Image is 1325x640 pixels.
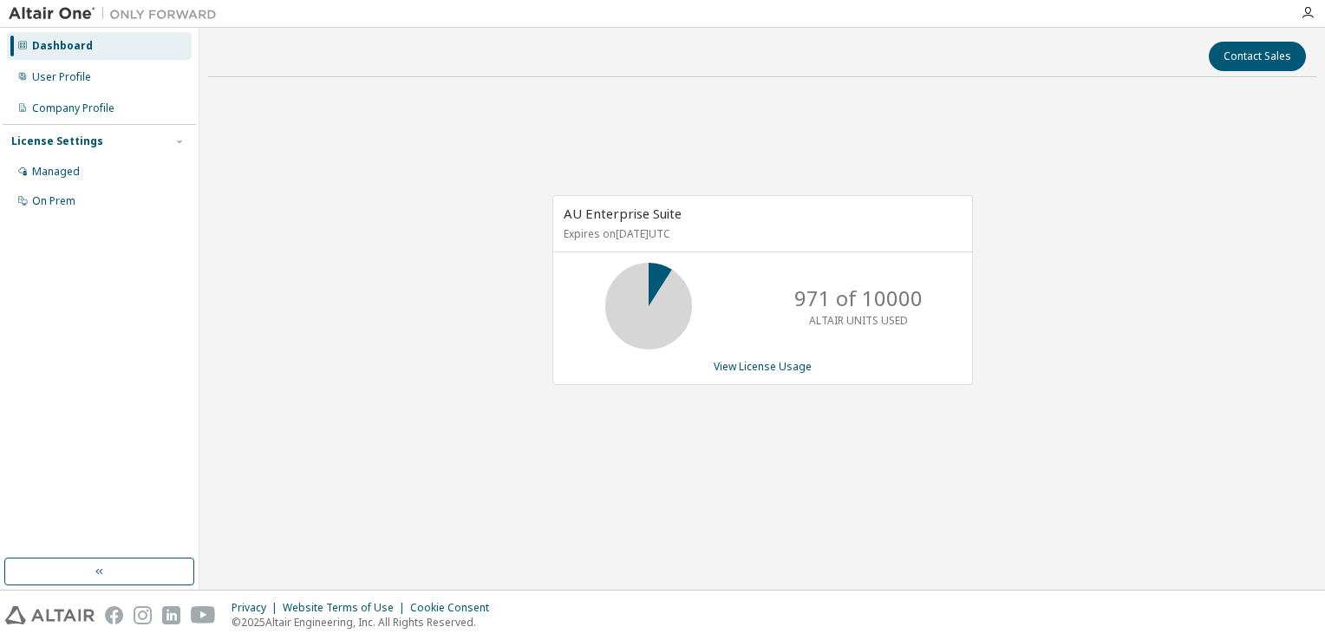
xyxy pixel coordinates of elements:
[809,313,908,328] p: ALTAIR UNITS USED
[5,606,95,624] img: altair_logo.svg
[32,194,75,208] div: On Prem
[32,70,91,84] div: User Profile
[232,601,283,615] div: Privacy
[714,359,812,374] a: View License Usage
[564,226,957,241] p: Expires on [DATE] UTC
[9,5,225,23] img: Altair One
[32,101,114,115] div: Company Profile
[410,601,499,615] div: Cookie Consent
[32,165,80,179] div: Managed
[283,601,410,615] div: Website Terms of Use
[162,606,180,624] img: linkedin.svg
[191,606,216,624] img: youtube.svg
[564,205,682,222] span: AU Enterprise Suite
[794,284,923,313] p: 971 of 10000
[32,39,93,53] div: Dashboard
[134,606,152,624] img: instagram.svg
[11,134,103,148] div: License Settings
[105,606,123,624] img: facebook.svg
[1209,42,1306,71] button: Contact Sales
[232,615,499,630] p: © 2025 Altair Engineering, Inc. All Rights Reserved.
